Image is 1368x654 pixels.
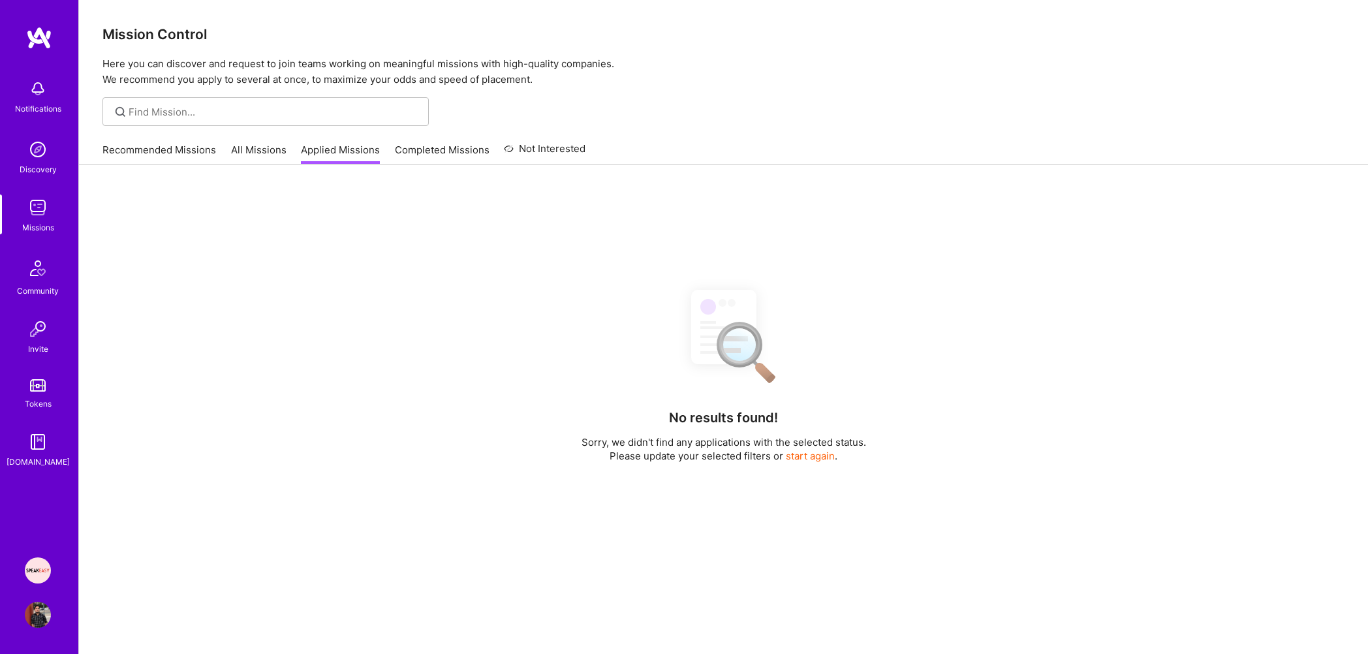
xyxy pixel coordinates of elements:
[668,278,779,392] img: No Results
[395,143,490,164] a: Completed Missions
[301,143,380,164] a: Applied Missions
[113,104,128,119] i: icon SearchGrey
[25,397,52,411] div: Tokens
[102,143,216,164] a: Recommended Missions
[15,102,61,116] div: Notifications
[25,136,51,163] img: discovery
[129,105,419,119] input: Find Mission...
[22,557,54,584] a: Speakeasy: Software Engineer to help Customers write custom functions
[504,141,585,164] a: Not Interested
[582,435,866,449] p: Sorry, we didn't find any applications with the selected status.
[25,602,51,628] img: User Avatar
[786,449,835,463] button: start again
[22,221,54,234] div: Missions
[26,26,52,50] img: logo
[28,342,48,356] div: Invite
[25,429,51,455] img: guide book
[22,253,54,284] img: Community
[669,410,778,426] h4: No results found!
[20,163,57,176] div: Discovery
[25,316,51,342] img: Invite
[22,602,54,628] a: User Avatar
[17,284,59,298] div: Community
[102,26,1345,42] h3: Mission Control
[7,455,70,469] div: [DOMAIN_NAME]
[30,379,46,392] img: tokens
[231,143,287,164] a: All Missions
[25,557,51,584] img: Speakeasy: Software Engineer to help Customers write custom functions
[582,449,866,463] p: Please update your selected filters or .
[102,56,1345,87] p: Here you can discover and request to join teams working on meaningful missions with high-quality ...
[25,76,51,102] img: bell
[25,195,51,221] img: teamwork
